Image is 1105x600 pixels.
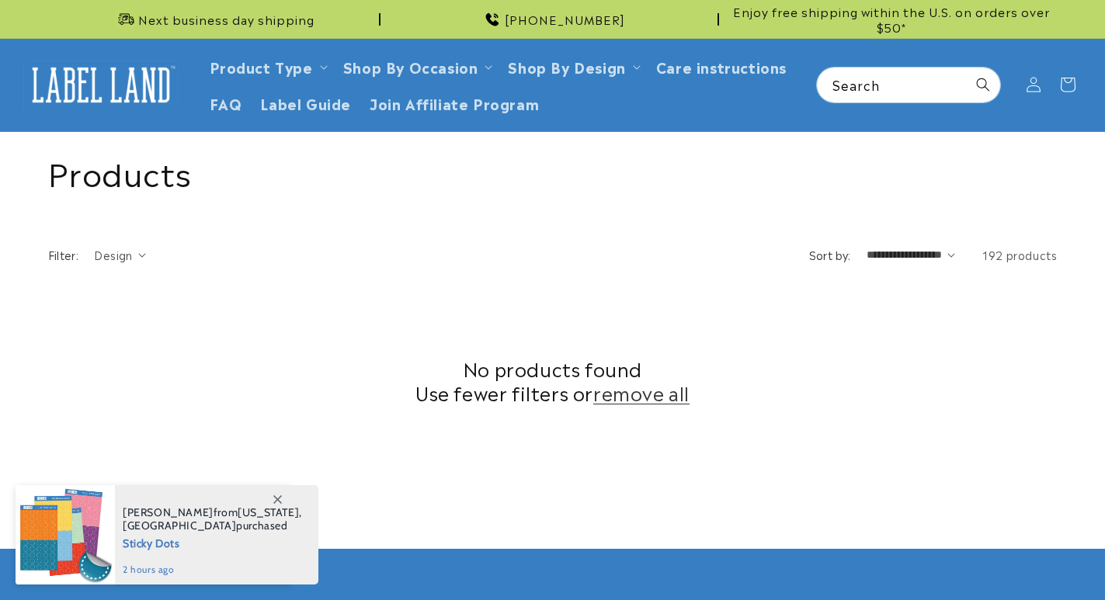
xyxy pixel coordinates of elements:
span: Join Affiliate Program [370,94,539,112]
a: Product Type [210,56,313,77]
summary: Product Type [200,48,334,85]
h2: Filter: [48,247,79,263]
button: Search [966,68,1000,102]
img: Label Land [23,61,179,109]
span: FAQ [210,94,242,112]
a: Care instructions [647,48,796,85]
iframe: Gorgias Floating Chat [779,527,1089,584]
summary: Shop By Occasion [334,48,499,85]
span: from , purchased [123,506,302,532]
h1: Products [48,151,1058,192]
span: Design [94,247,132,262]
span: Label Guide [260,94,351,112]
a: Label Land [18,55,185,115]
span: [PHONE_NUMBER] [505,12,625,27]
span: [GEOGRAPHIC_DATA] [123,518,236,532]
a: FAQ [200,85,252,121]
span: Shop By Occasion [343,57,478,75]
a: remove all [593,380,690,404]
summary: Shop By Design [499,48,646,85]
a: Label Guide [251,85,360,121]
label: Sort by: [809,247,851,262]
span: Enjoy free shipping within the U.S. on orders over $50* [725,4,1058,34]
a: Shop By Design [508,56,625,77]
a: Join Affiliate Program [360,85,548,121]
span: [US_STATE] [238,505,299,519]
span: Next business day shipping [138,12,314,27]
span: Care instructions [656,57,787,75]
summary: Design (0 selected) [94,247,146,263]
span: [PERSON_NAME] [123,505,214,519]
h2: No products found Use fewer filters or [48,356,1058,404]
span: 192 products [982,247,1057,262]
